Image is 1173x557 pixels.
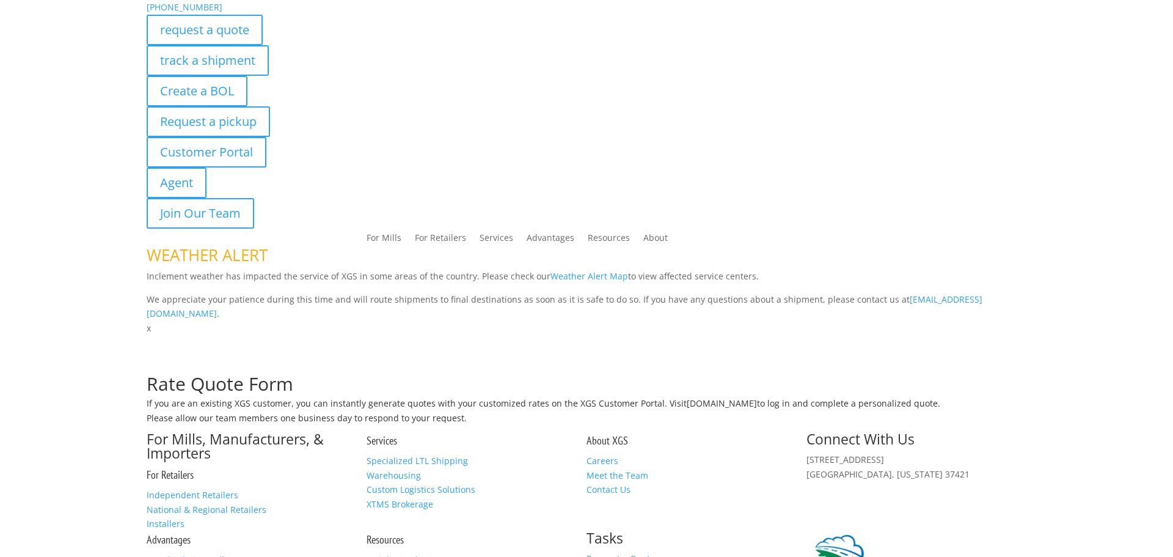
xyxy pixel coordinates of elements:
a: Resources [588,234,630,247]
a: Create a BOL [147,76,247,106]
a: track a shipment [147,45,269,76]
a: National & Regional Retailers [147,504,266,515]
a: request a quote [147,15,263,45]
a: Advantages [147,533,191,547]
img: group-6 [806,481,818,493]
a: Request a pickup [147,106,270,137]
span: to log in and complete a personalized quote. [757,397,940,409]
h2: Tasks [586,531,806,551]
h6: Please allow our team members one business day to respond to your request. [147,414,1026,429]
a: For Mills, Manufacturers, & Importers [147,429,324,463]
a: Contact Us [586,484,630,495]
a: [DOMAIN_NAME] [687,397,757,409]
a: About [643,234,668,247]
a: Customer Portal [147,137,266,168]
a: Independent Retailers [147,489,238,501]
a: Services [367,433,397,448]
a: Agent [147,168,206,198]
a: Warehousing [367,470,421,481]
h1: Rate Quote Form [147,375,1026,399]
a: Advantages [527,234,574,247]
a: Specialized LTL Shipping [367,455,468,467]
a: XTMS Brokerage [367,498,433,510]
p: Inclement weather has impacted the service of XGS in some areas of the country. Please check our ... [147,269,1026,292]
h1: Request a Quote [147,336,1026,360]
a: Installers [147,518,185,529]
span: If you are an existing XGS customer, you can instantly generate quotes with your customized rates... [147,397,687,409]
p: x [147,321,1026,336]
a: About XGS [586,433,628,448]
a: Custom Logistics Solutions [367,484,475,495]
a: For Retailers [415,234,466,247]
p: [STREET_ADDRESS] [GEOGRAPHIC_DATA], [US_STATE] 37421 [806,452,1026,482]
a: Services [480,234,513,247]
a: [PHONE_NUMBER] [147,1,222,13]
a: Resources [367,533,404,547]
a: Join Our Team [147,198,254,229]
a: For Retailers [147,468,194,482]
p: We appreciate your patience during this time and will route shipments to final destinations as so... [147,292,1026,322]
span: WEATHER ALERT [147,244,268,266]
a: For Mills [367,234,401,247]
a: Weather Alert Map [550,270,628,282]
a: Meet the Team [586,470,648,481]
p: Complete the form below for a customized quote based on your shipping needs. [147,360,1026,375]
a: Careers [586,455,618,467]
h2: Connect With Us [806,432,1026,452]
